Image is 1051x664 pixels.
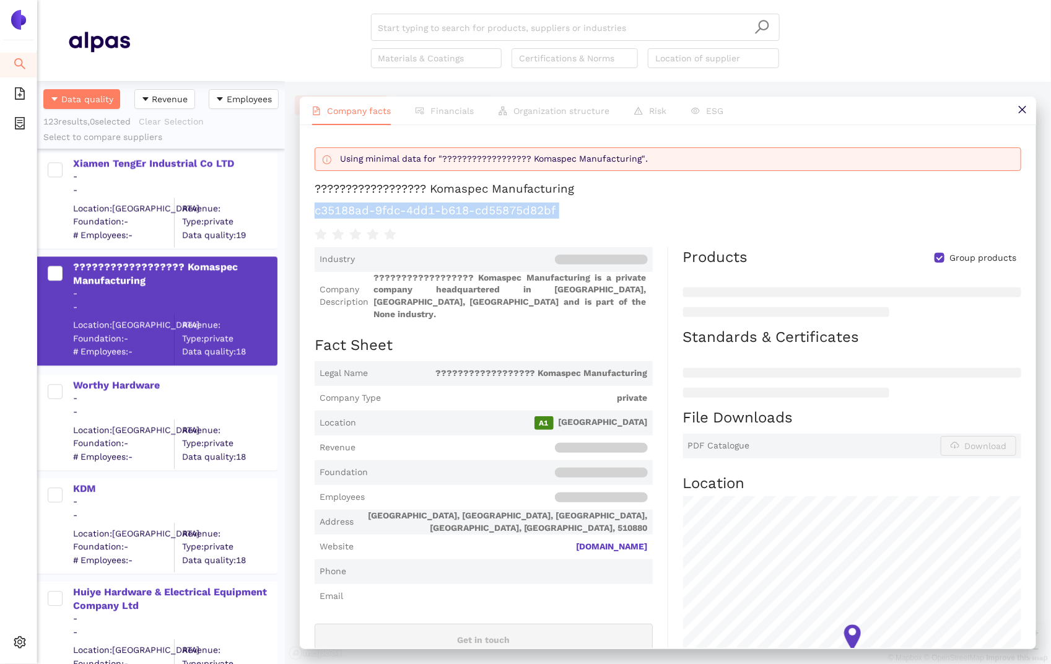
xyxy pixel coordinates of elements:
[688,440,750,452] span: PDF Catalogue
[73,482,276,496] div: KDM
[73,496,276,508] div: -
[754,19,770,35] span: search
[182,202,276,214] div: Revenue:
[320,491,365,504] span: Employees
[332,229,344,241] span: star
[73,170,276,183] div: -
[315,181,574,197] div: ?????????????????? Komaspec Manufacturing
[1008,97,1036,124] button: close
[1018,105,1027,115] span: close
[43,116,131,126] span: 123 results, 0 selected
[320,284,369,308] span: Company Description
[430,106,474,116] span: Financials
[209,89,279,109] button: caret-downEmployees
[43,131,279,144] div: Select to compare suppliers
[340,153,1016,165] div: Using minimal data for "?????????????????? Komaspec Manufacturing".
[73,509,276,522] div: -
[182,424,276,436] div: Revenue:
[683,408,1021,429] h2: File Downloads
[73,644,174,657] div: Location: [GEOGRAPHIC_DATA]
[182,554,276,566] span: Data quality: 18
[691,107,700,115] span: eye
[944,252,1021,264] span: Group products
[73,216,174,228] span: Foundation: -
[73,287,276,300] div: -
[182,332,276,344] span: Type: private
[182,216,276,228] span: Type: private
[73,613,276,625] div: -
[315,203,1021,219] h1: c35188ad-9fdc-4dd1-b618-cd55875d82bf
[649,106,666,116] span: Risk
[327,106,391,116] span: Company facts
[367,229,379,241] span: star
[73,541,174,553] span: Foundation: -
[320,367,368,380] span: Legal Name
[320,442,355,454] span: Revenue
[315,229,327,241] span: star
[373,272,648,320] span: ?????????????????? Komaspec Manufacturing is a private company headquartered in [GEOGRAPHIC_DATA]...
[534,416,554,430] span: A1
[320,253,355,266] span: Industry
[73,626,276,638] div: -
[73,437,174,450] span: Foundation: -
[14,53,26,78] span: search
[73,378,276,392] div: Worthy Hardware
[320,466,368,479] span: Foundation
[73,585,276,613] div: Huiye Hardware & Electrical Equipment Company Ltd
[706,106,723,116] span: ESG
[141,95,150,105] span: caret-down
[73,346,174,358] span: # Employees: -
[320,566,346,578] span: Phone
[384,229,396,241] span: star
[182,644,276,657] div: Revenue:
[320,516,354,528] span: Address
[634,107,643,115] span: warning
[320,541,354,553] span: Website
[216,95,224,105] span: caret-down
[14,632,26,657] span: setting
[73,202,174,214] div: Location: [GEOGRAPHIC_DATA]
[349,229,362,241] span: star
[14,113,26,138] span: container
[138,111,212,131] button: Clear Selection
[683,473,1021,494] h2: Location
[73,332,174,344] span: Foundation: -
[73,554,174,566] span: # Employees: -
[182,346,276,358] span: Data quality: 18
[513,106,609,116] span: Organization structure
[182,229,276,241] span: Data quality: 19
[73,527,174,539] div: Location: [GEOGRAPHIC_DATA]
[9,10,28,30] img: Logo
[320,392,381,404] span: Company Type
[683,247,748,268] div: Products
[359,510,648,534] span: [GEOGRAPHIC_DATA], [GEOGRAPHIC_DATA], [GEOGRAPHIC_DATA], [GEOGRAPHIC_DATA], [GEOGRAPHIC_DATA], 51...
[499,107,507,115] span: apartment
[73,157,276,170] div: Xiamen TengEr Industrial Co LTD
[73,260,276,288] div: ?????????????????? Komaspec Manufacturing
[152,92,188,106] span: Revenue
[43,89,120,109] button: caret-downData quality
[182,437,276,450] span: Type: private
[50,95,59,105] span: caret-down
[683,327,1021,348] h2: Standards & Certificates
[373,367,648,380] span: ?????????????????? Komaspec Manufacturing
[320,590,343,603] span: Email
[320,417,356,429] span: Location
[182,450,276,463] span: Data quality: 18
[227,92,272,106] span: Employees
[68,26,130,57] img: Homepage
[361,416,648,430] span: [GEOGRAPHIC_DATA]
[73,229,174,241] span: # Employees: -
[73,392,276,404] div: -
[73,406,276,418] div: -
[416,107,424,115] span: fund-view
[134,89,195,109] button: caret-downRevenue
[182,527,276,539] div: Revenue:
[73,424,174,436] div: Location: [GEOGRAPHIC_DATA]
[73,184,276,196] div: -
[182,319,276,331] div: Revenue:
[315,335,653,356] h2: Fact Sheet
[14,83,26,108] span: file-add
[312,107,321,115] span: file-text
[323,155,331,164] span: info-circle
